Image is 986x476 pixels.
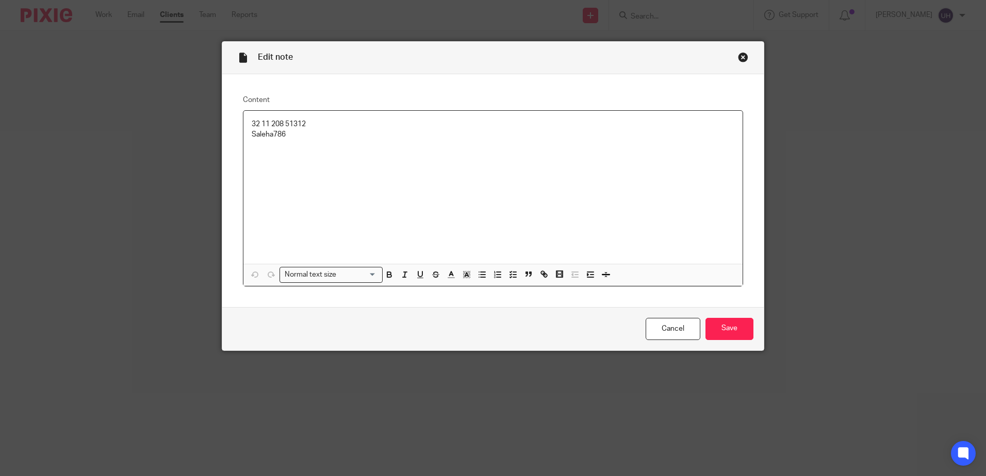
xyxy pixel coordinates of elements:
[252,119,734,129] p: 32 11 208 51312
[252,129,734,140] p: Saleha786
[258,53,293,61] span: Edit note
[646,318,700,340] a: Cancel
[705,318,753,340] input: Save
[339,269,376,280] input: Search for option
[243,95,743,105] label: Content
[738,52,748,62] div: Close this dialog window
[282,269,338,280] span: Normal text size
[280,267,383,283] div: Search for option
